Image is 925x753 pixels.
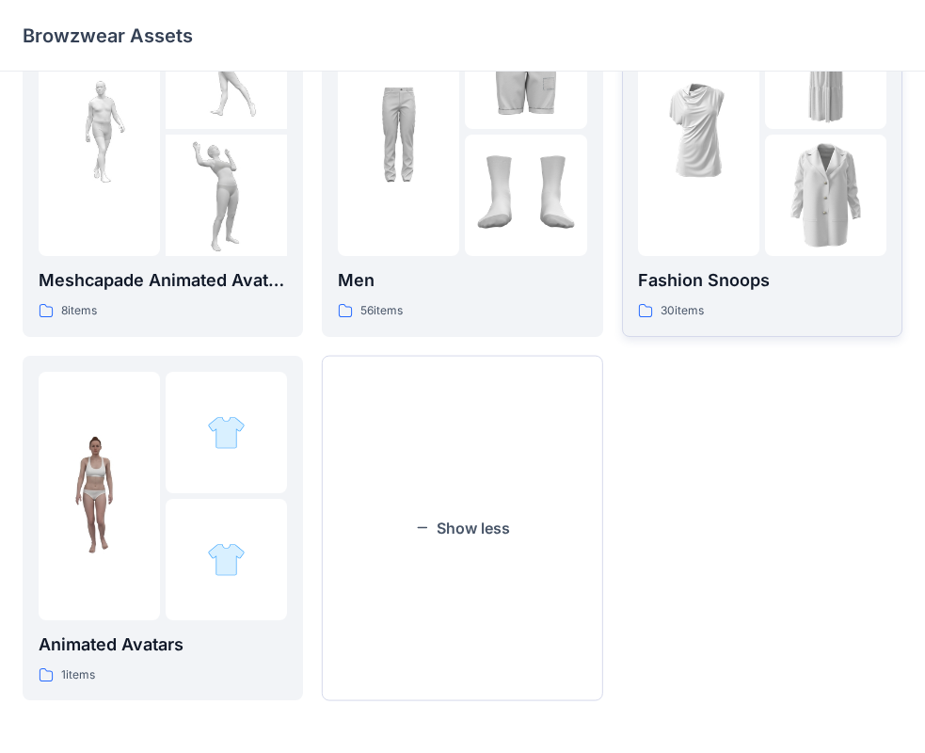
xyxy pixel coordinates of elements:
[207,413,246,452] img: folder 2
[338,267,586,294] p: Men
[207,540,246,579] img: folder 3
[23,356,303,701] a: folder 1folder 2folder 3Animated Avatars1items
[39,632,287,658] p: Animated Avatars
[166,135,287,256] img: folder 3
[39,71,160,192] img: folder 1
[661,301,704,321] p: 30 items
[765,135,886,256] img: folder 3
[61,301,97,321] p: 8 items
[322,356,602,701] button: Show less
[39,267,287,294] p: Meshcapade Animated Avatars
[638,267,886,294] p: Fashion Snoops
[465,135,586,256] img: folder 3
[360,301,403,321] p: 56 items
[39,435,160,556] img: folder 1
[638,71,759,192] img: folder 1
[23,23,193,49] p: Browzwear Assets
[61,665,95,685] p: 1 items
[338,71,459,192] img: folder 1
